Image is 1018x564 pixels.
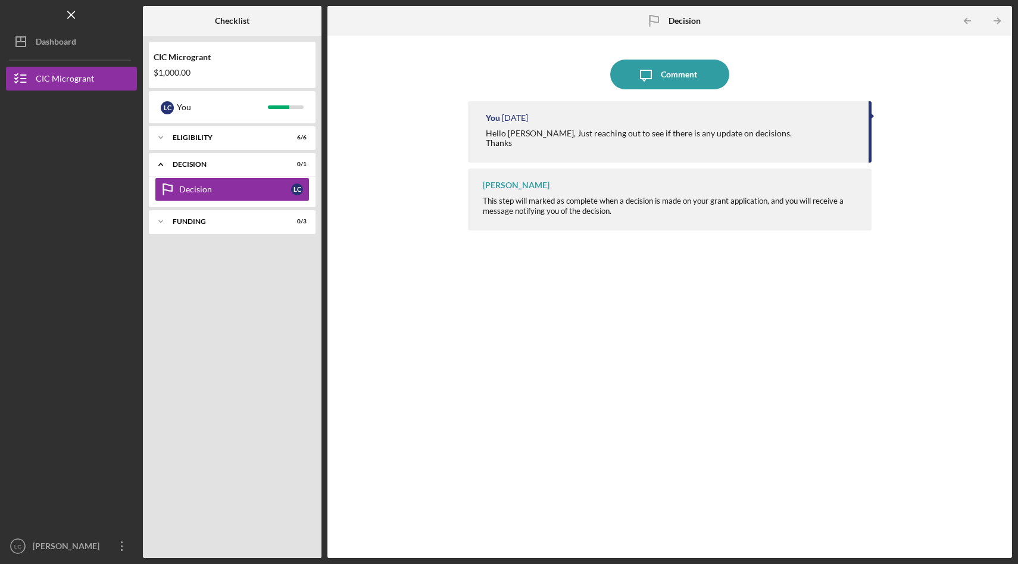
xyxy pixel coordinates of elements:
b: Decision [669,16,701,26]
div: FUNDING [173,218,277,225]
div: Decision [173,161,277,168]
div: [PERSON_NAME] [483,180,549,190]
div: CIC Microgrant [154,52,311,62]
div: 6 / 6 [285,134,307,141]
div: You [177,97,268,117]
button: Comment [610,60,729,89]
div: 0 / 1 [285,161,307,168]
div: L C [291,183,303,195]
div: ELIGIBILITY [173,134,277,141]
div: Decision [179,185,291,194]
text: LC [14,543,21,550]
div: 0 / 3 [285,218,307,225]
a: DecisionLC [155,177,310,201]
b: Checklist [215,16,249,26]
button: CIC Microgrant [6,67,137,91]
div: Comment [661,60,697,89]
div: Dashboard [36,30,76,57]
div: CIC Microgrant [36,67,94,94]
button: LC[PERSON_NAME] [6,534,137,558]
div: $1,000.00 [154,68,311,77]
span: This step will marked as complete when a decision is made on your grant application, and you will... [483,196,844,215]
div: L C [161,101,174,114]
div: [PERSON_NAME] [30,534,107,561]
time: 2025-10-06 20:45 [502,113,528,123]
button: Dashboard [6,30,137,54]
div: Hello [PERSON_NAME], Just reaching out to see if there is any update on decisions. Thanks [486,129,792,148]
div: You [486,113,500,123]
